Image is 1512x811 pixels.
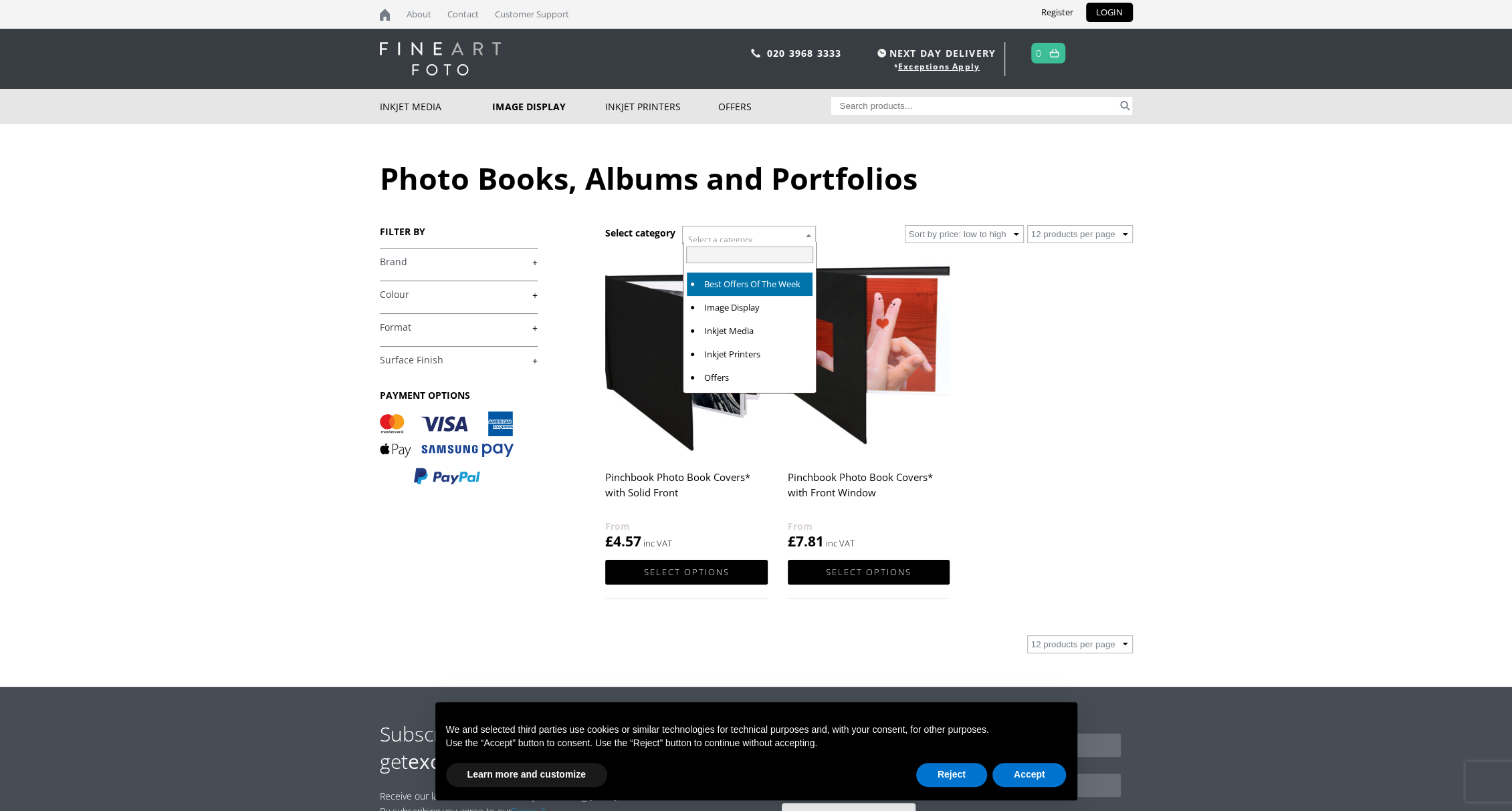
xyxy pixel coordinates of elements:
[877,49,886,57] img: time.svg
[788,254,950,551] a: Pinchbook Photo Book Covers* with Front Window £7.81
[380,89,493,124] a: Inkjet Media
[788,532,824,550] bdi: 7.81
[605,254,767,551] a: Pinchbook Photo Book Covers* with Solid Front £4.57
[446,723,1067,737] p: We and selected third parties use cookies or similar technologies for technical purposes and, wit...
[605,226,675,239] h3: Select category
[751,49,760,57] img: phone.svg
[1086,3,1133,22] a: LOGIN
[605,532,613,550] span: £
[874,45,996,61] span: NEXT DAY DELIVERY
[492,89,605,124] a: Image Display
[718,89,831,124] a: Offers
[687,273,813,296] li: Best Offers Of The Week
[446,737,1067,750] p: Use the “Accept” button to consent. Use the “Reject” button to continue without accepting.
[788,254,950,456] img: Pinchbook Photo Book Covers* with Front Window
[1117,97,1133,115] button: Search
[380,412,514,486] img: PAYMENT OPTIONS
[767,47,842,59] a: 020 3968 3333
[408,748,552,775] strong: exclusive offers
[446,763,607,787] button: Learn more and customize
[605,560,767,585] a: Select options for “Pinchbook Photo Book Covers* with Solid Front”
[380,354,538,367] a: +
[831,97,1117,115] input: Search products…
[380,281,538,307] h4: Colour
[688,234,752,245] span: Select a category
[687,343,813,366] li: Inkjet Printers
[380,720,756,775] h2: Subscribe to our newsletter to get
[380,346,538,373] h4: Surface Finish
[380,158,1133,198] h1: Photo Books, Albums and Portfolios
[788,532,796,550] span: £
[605,89,718,124] a: Inkjet Printers
[380,256,538,269] a: +
[605,532,641,550] bdi: 4.57
[1036,43,1042,63] a: 0
[916,763,987,787] button: Reject
[380,42,501,75] img: logo-white.svg
[380,321,538,334] a: +
[380,225,538,238] h3: FILTER BY
[905,225,1024,243] select: Shop order
[898,61,980,72] a: Exceptions Apply
[788,465,950,518] h2: Pinchbook Photo Book Covers* with Front Window
[687,366,813,389] li: Offers
[788,560,950,585] a: Select options for “Pinchbook Photo Book Covers* with Front Window”
[380,313,538,340] h4: Format
[380,248,538,275] h4: Brand
[687,319,813,343] li: Inkjet Media
[1031,3,1083,22] a: Register
[605,465,767,518] h2: Pinchbook Photo Book Covers* with Solid Front
[992,763,1067,787] button: Accept
[605,254,767,456] img: Pinchbook Photo Book Covers* with Solid Front
[1049,49,1059,57] img: basket.svg
[380,389,538,401] h3: PAYMENT OPTIONS
[687,296,813,319] li: Image Display
[380,289,538,301] a: +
